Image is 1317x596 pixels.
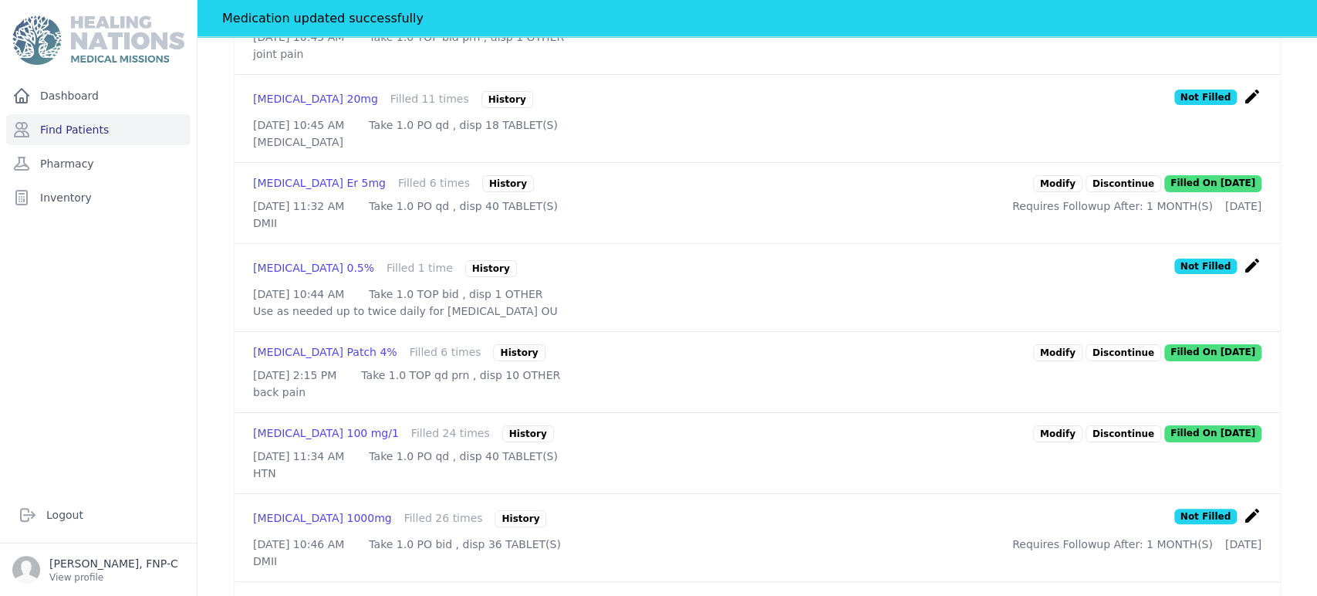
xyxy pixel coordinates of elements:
span: [DATE] [1225,538,1261,550]
p: [DATE] 10:46 AM [253,537,344,552]
a: create [1243,513,1261,528]
p: Not Filled [1174,509,1237,524]
p: [DATE] 11:34 AM [253,449,344,464]
p: [DATE] 2:15 PM [253,367,336,383]
p: joint pain [253,46,1261,62]
div: Filled 1 time [387,260,453,277]
a: create [1243,94,1261,109]
p: View profile [49,571,178,584]
a: Find Patients [6,114,191,145]
div: History [481,91,533,108]
div: Requires Followup After: 1 MONTH(S) [1012,537,1261,552]
p: Filled On [DATE] [1164,175,1261,192]
p: DMII [253,554,1261,569]
p: Discontinue [1086,425,1161,442]
i: create [1243,87,1261,106]
div: [MEDICAL_DATA] 0.5% [253,260,374,277]
p: Take 1.0 PO qd , disp 40 TABLET(S) [369,198,558,214]
div: History [465,260,517,277]
p: [DATE] 11:32 AM [253,198,344,214]
p: [MEDICAL_DATA] [253,134,1261,150]
div: History [502,425,554,442]
div: [MEDICAL_DATA] Er 5mg [253,175,386,192]
div: Filled 6 times [410,344,481,361]
div: History [493,344,545,361]
p: Use as needed up to twice daily for [MEDICAL_DATA] OU [253,303,1261,319]
div: Filled 24 times [411,425,490,442]
p: Take 1.0 TOP bid , disp 1 OTHER [369,286,542,302]
p: Discontinue [1086,175,1161,192]
i: create [1243,506,1261,525]
p: [PERSON_NAME], FNP-C [49,556,178,571]
div: [MEDICAL_DATA] Patch 4% [253,344,397,361]
p: Not Filled [1174,259,1237,274]
a: Modify [1033,344,1082,361]
span: [DATE] [1225,200,1261,212]
p: Take 1.0 TOP bid prn , disp 1 OTHER [369,29,564,45]
p: [DATE] 10:45 AM [253,29,344,45]
img: Medical Missions EMR [12,15,184,65]
p: Filled On [DATE] [1164,344,1261,361]
p: Discontinue [1086,344,1161,361]
p: back pain [253,384,1261,400]
a: create [1243,263,1261,278]
p: [DATE] 10:44 AM [253,286,344,302]
div: History [482,175,534,192]
a: Modify [1033,175,1082,192]
div: [MEDICAL_DATA] 20mg [253,91,378,108]
p: Take 1.0 TOP qd prn , disp 10 OTHER [361,367,560,383]
div: Filled 6 times [398,175,470,192]
p: Take 1.0 PO qd , disp 40 TABLET(S) [369,449,558,464]
p: [DATE] 10:45 AM [253,117,344,133]
div: History [495,510,546,527]
p: Take 1.0 PO qd , disp 18 TABLET(S) [369,117,558,133]
a: Logout [12,499,184,530]
a: Dashboard [6,80,191,111]
p: Take 1.0 PO bid , disp 36 TABLET(S) [369,537,560,552]
p: Not Filled [1174,90,1237,105]
div: Requires Followup After: 1 MONTH(S) [1012,198,1261,214]
a: Modify [1033,425,1082,442]
i: create [1243,256,1261,275]
p: DMII [253,215,1261,231]
a: Pharmacy [6,148,191,179]
div: Filled 11 times [390,91,469,108]
p: Filled On [DATE] [1164,425,1261,442]
div: [MEDICAL_DATA] 1000mg [253,510,392,527]
div: Filled 26 times [404,510,483,527]
a: Inventory [6,182,191,213]
div: [MEDICAL_DATA] 100 mg/1 [253,425,399,442]
a: [PERSON_NAME], FNP-C View profile [12,556,184,584]
p: HTN [253,466,1261,481]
